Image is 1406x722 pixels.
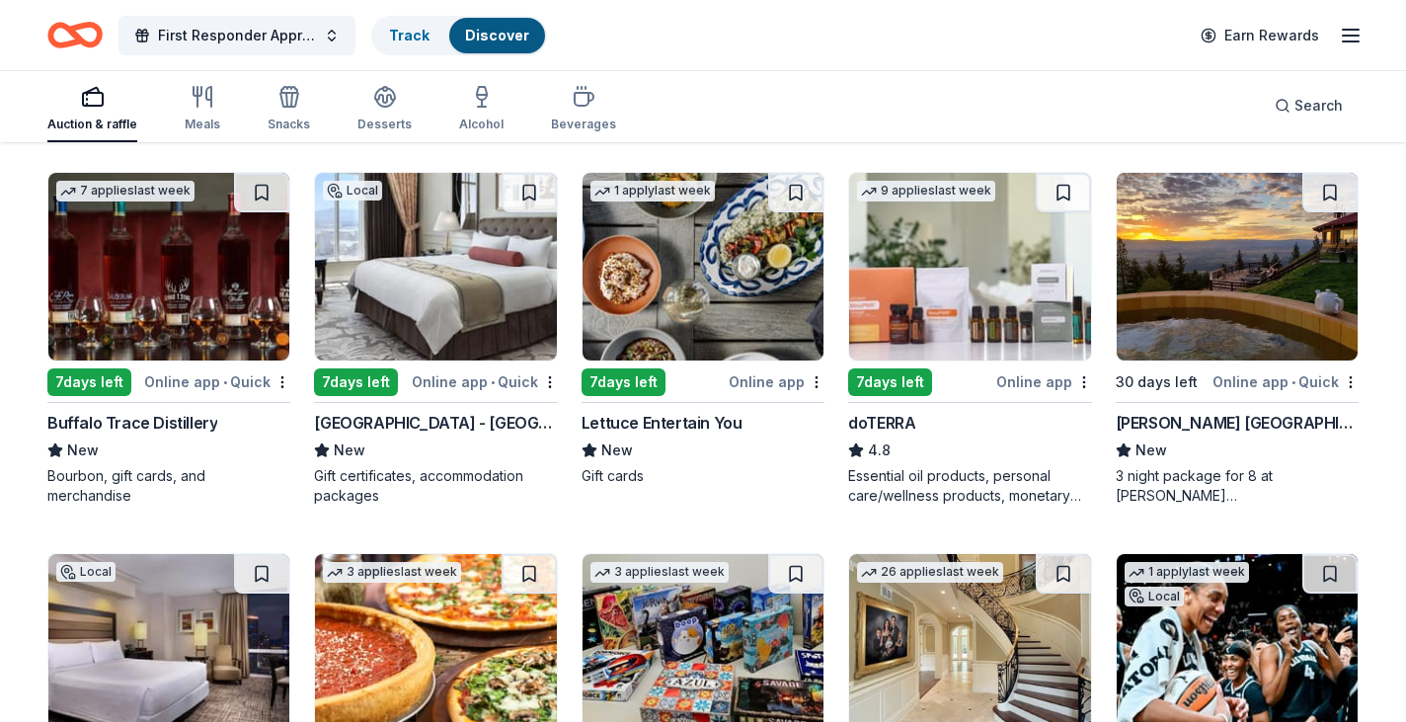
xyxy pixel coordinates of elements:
[582,172,824,486] a: Image for Lettuce Entertain You1 applylast week7days leftOnline appLettuce Entertain YouNewGift c...
[357,117,412,132] div: Desserts
[868,439,891,462] span: 4.8
[47,117,137,132] div: Auction & raffle
[848,368,932,396] div: 7 days left
[551,77,616,142] button: Beverages
[849,173,1090,361] img: Image for doTERRA
[1125,562,1249,583] div: 1 apply last week
[1116,172,1359,506] a: Image for Downing Mountain Lodge and Retreat30 days leftOnline app•Quick[PERSON_NAME] [GEOGRAPHIC...
[56,562,116,582] div: Local
[412,369,558,394] div: Online app Quick
[268,117,310,132] div: Snacks
[357,77,412,142] button: Desserts
[314,466,557,506] div: Gift certificates, accommodation packages
[323,562,461,583] div: 3 applies last week
[1116,411,1359,435] div: [PERSON_NAME] [GEOGRAPHIC_DATA] and Retreat
[314,368,398,396] div: 7 days left
[118,16,355,55] button: First Responder Appreciation Night
[996,369,1092,394] div: Online app
[314,411,557,435] div: [GEOGRAPHIC_DATA] - [GEOGRAPHIC_DATA]
[1291,374,1295,390] span: •
[185,77,220,142] button: Meals
[1116,466,1359,506] div: 3 night package for 8 at [PERSON_NAME][GEOGRAPHIC_DATA] in [US_STATE]'s [GEOGRAPHIC_DATA] (Charit...
[144,369,290,394] div: Online app Quick
[158,24,316,47] span: First Responder Appreciation Night
[47,12,103,58] a: Home
[47,466,290,506] div: Bourbon, gift cards, and merchandise
[389,27,430,43] a: Track
[268,77,310,142] button: Snacks
[223,374,227,390] span: •
[848,172,1091,506] a: Image for doTERRA9 applieslast week7days leftOnline appdoTERRA4.8Essential oil products, personal...
[848,411,915,435] div: doTERRA
[371,16,547,55] button: TrackDiscover
[491,374,495,390] span: •
[459,117,504,132] div: Alcohol
[315,173,556,361] img: Image for Venetian Resort - Las Vegas
[314,172,557,506] a: Image for Venetian Resort - Las VegasLocal7days leftOnline app•Quick[GEOGRAPHIC_DATA] - [GEOGRAPH...
[47,172,290,506] a: Image for Buffalo Trace Distillery7 applieslast week7days leftOnline app•QuickBuffalo Trace Disti...
[1294,94,1343,118] span: Search
[47,368,131,396] div: 7 days left
[601,439,633,462] span: New
[67,439,99,462] span: New
[590,181,715,201] div: 1 apply last week
[857,562,1003,583] div: 26 applies last week
[857,181,995,201] div: 9 applies last week
[590,562,729,583] div: 3 applies last week
[48,173,289,361] img: Image for Buffalo Trace Distillery
[582,368,665,396] div: 7 days left
[1212,369,1359,394] div: Online app Quick
[1125,587,1184,606] div: Local
[465,27,529,43] a: Discover
[185,117,220,132] div: Meals
[56,181,195,201] div: 7 applies last week
[1117,173,1358,361] img: Image for Downing Mountain Lodge and Retreat
[582,411,742,435] div: Lettuce Entertain You
[334,439,365,462] span: New
[582,466,824,486] div: Gift cards
[551,117,616,132] div: Beverages
[1135,439,1167,462] span: New
[1259,86,1359,125] button: Search
[583,173,823,361] img: Image for Lettuce Entertain You
[323,181,382,201] div: Local
[1116,370,1198,394] div: 30 days left
[459,77,504,142] button: Alcohol
[729,369,824,394] div: Online app
[47,411,217,435] div: Buffalo Trace Distillery
[1189,18,1331,53] a: Earn Rewards
[47,77,137,142] button: Auction & raffle
[848,466,1091,506] div: Essential oil products, personal care/wellness products, monetary donations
